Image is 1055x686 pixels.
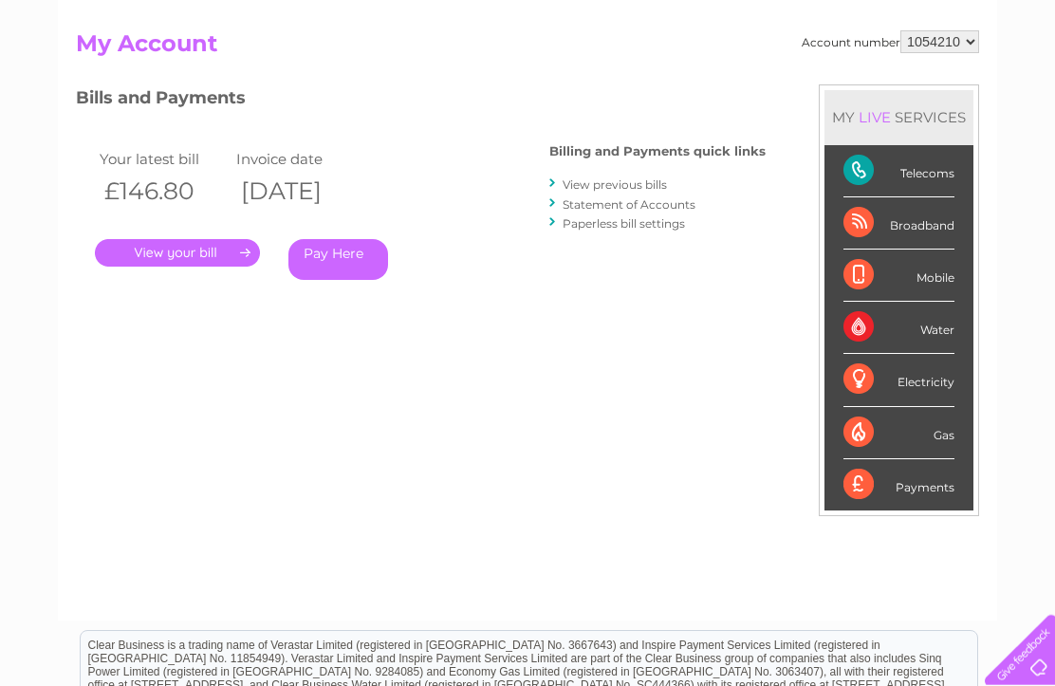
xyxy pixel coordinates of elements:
[822,81,879,95] a: Telecoms
[992,81,1037,95] a: Log out
[843,197,954,250] div: Broadband
[721,81,757,95] a: Water
[843,302,954,354] div: Water
[563,197,695,212] a: Statement of Accounts
[549,144,766,158] h4: Billing and Payments quick links
[563,216,685,231] a: Paperless bill settings
[563,177,667,192] a: View previous bills
[855,108,895,126] div: LIVE
[95,172,231,211] th: £146.80
[929,81,975,95] a: Contact
[81,10,977,92] div: Clear Business is a trading name of Verastar Limited (registered in [GEOGRAPHIC_DATA] No. 3667643...
[76,84,766,118] h3: Bills and Payments
[843,459,954,510] div: Payments
[843,407,954,459] div: Gas
[843,145,954,197] div: Telecoms
[843,250,954,302] div: Mobile
[802,30,979,53] div: Account number
[76,30,979,66] h2: My Account
[890,81,917,95] a: Blog
[697,9,828,33] a: 0333 014 3131
[768,81,810,95] a: Energy
[95,239,260,267] a: .
[231,172,368,211] th: [DATE]
[288,239,388,280] a: Pay Here
[231,146,368,172] td: Invoice date
[37,49,134,107] img: logo.png
[824,90,973,144] div: MY SERVICES
[95,146,231,172] td: Your latest bill
[843,354,954,406] div: Electricity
